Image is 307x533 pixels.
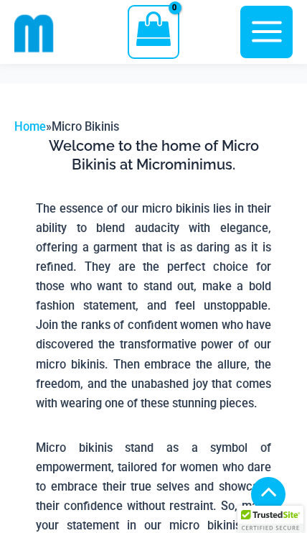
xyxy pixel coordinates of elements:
span: » [14,120,119,134]
a: View Shopping Cart, empty [128,5,179,59]
h3: Welcome to the home of Micro Bikinis at Microminimus. [25,136,282,174]
img: cropped mm emblem [14,14,54,53]
span: Micro Bikinis [52,120,119,134]
p: The essence of our micro bikinis lies in their ability to blend audacity with elegance, offering ... [36,199,271,413]
a: Home [14,120,46,134]
div: TrustedSite Certified [237,506,303,533]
